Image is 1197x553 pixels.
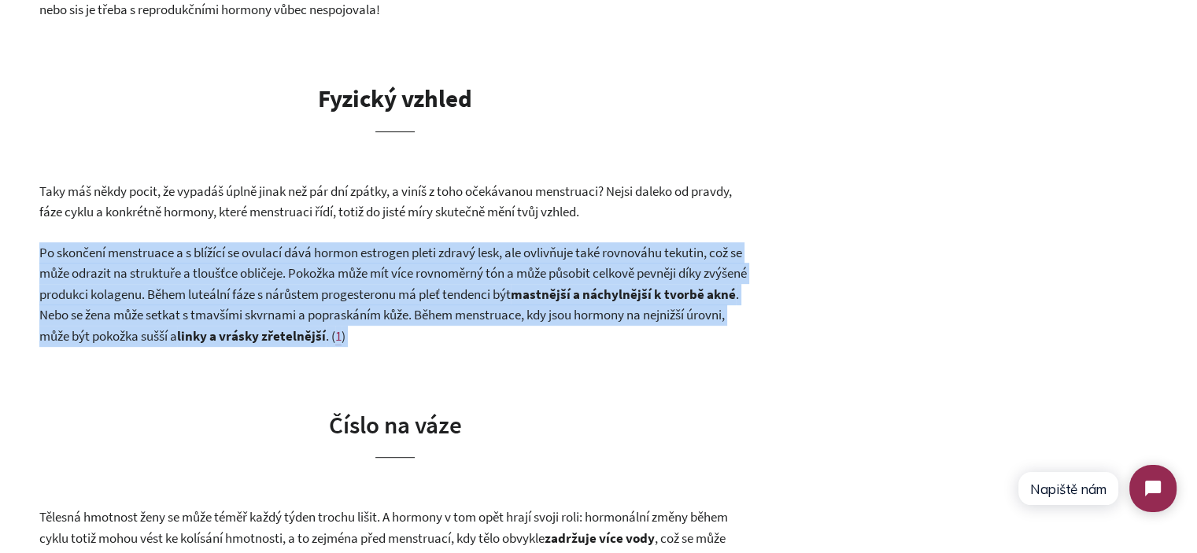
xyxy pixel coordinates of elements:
[39,244,747,303] span: Po skončení menstruace a s blížící se ovulací dává hormon estrogen pleti zdravý lesk, ale ovlivňu...
[545,529,655,547] b: zadržuje více vody
[39,286,739,345] span: . Nebo se žena může setkat s tmavšími skvrnami a popraskáním kůže. Během menstruace, kdy jsou hor...
[177,327,326,345] b: linky a vrásky zřetelnější
[318,83,472,113] strong: Fyzický vzhled
[335,327,342,345] a: 1
[342,327,345,345] span: )
[39,508,728,547] span: Tělesná hmotnost ženy se může téměř každý týden trochu lišit. A hormony v tom opět hrají svoji ro...
[39,182,732,221] span: Taky máš někdy pocit, že vypadáš úplně jinak než pár dní zpátky, a viníš z toho očekávanou menstr...
[1003,452,1190,525] iframe: Tidio Chat
[511,286,736,303] b: mastnější a náchylnější k tvorbě akné
[39,407,751,458] h2: Číslo na váze
[326,327,335,345] span: . (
